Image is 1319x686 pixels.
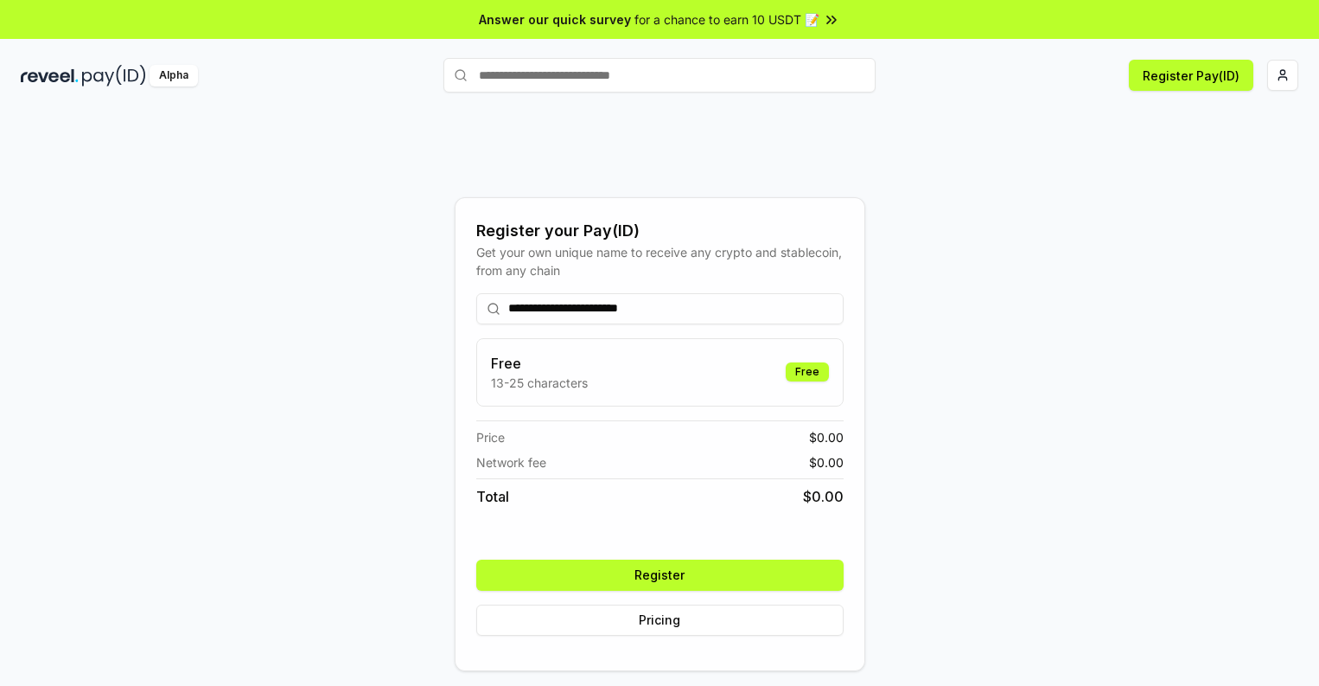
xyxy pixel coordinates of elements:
[476,560,844,591] button: Register
[476,486,509,507] span: Total
[809,428,844,446] span: $ 0.00
[476,219,844,243] div: Register your Pay(ID)
[150,65,198,87] div: Alpha
[803,486,844,507] span: $ 0.00
[21,65,79,87] img: reveel_dark
[491,353,588,374] h3: Free
[476,453,546,471] span: Network fee
[634,10,819,29] span: for a chance to earn 10 USDT 📝
[1129,60,1253,91] button: Register Pay(ID)
[786,362,829,381] div: Free
[82,65,146,87] img: pay_id
[479,10,631,29] span: Answer our quick survey
[476,605,844,636] button: Pricing
[491,374,588,392] p: 13-25 characters
[476,428,505,446] span: Price
[476,243,844,279] div: Get your own unique name to receive any crypto and stablecoin, from any chain
[809,453,844,471] span: $ 0.00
